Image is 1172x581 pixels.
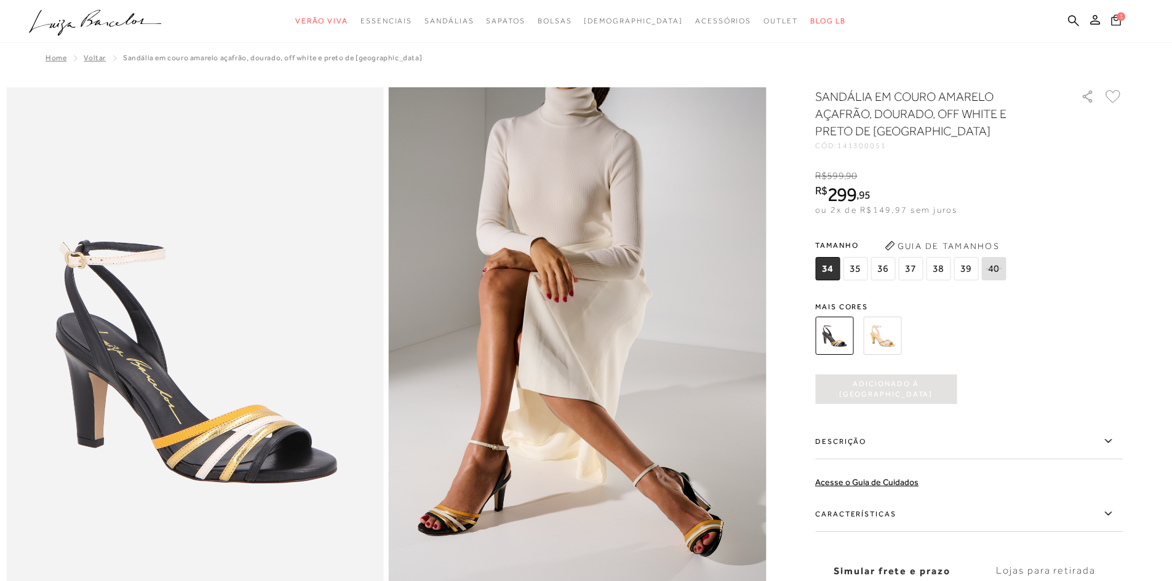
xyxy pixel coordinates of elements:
[584,17,683,25] span: [DEMOGRAPHIC_DATA]
[123,53,422,62] span: SANDÁLIA EM COURO AMARELO AÇAFRÃO, DOURADO, OFF WHITE E PRETO DE [GEOGRAPHIC_DATA]
[815,205,957,215] span: ou 2x de R$149,97 sem juros
[846,170,857,181] span: 90
[981,257,1006,280] span: 40
[863,317,901,355] img: SANDÁLIA EM METALIZADO CHUMBO, DURADO E PRATA DE SALTO ALTO
[1117,11,1126,20] span: 1
[815,303,1123,310] span: Mais cores
[815,477,919,487] a: Acesse o Guia de Cuidados
[46,53,66,62] a: Home
[815,88,1046,140] h1: SANDÁLIA EM COURO AMARELO AÇAFRÃO, DOURADO, OFF WHITE E PRETO DE [GEOGRAPHIC_DATA]
[843,257,867,280] span: 35
[295,10,348,33] a: categoryNavScreenReaderText
[856,189,871,200] i: ,
[361,10,412,33] a: categoryNavScreenReaderText
[815,185,827,196] i: R$
[425,10,474,33] a: categoryNavScreenReaderText
[295,17,348,25] span: Verão Viva
[425,17,474,25] span: Sandálias
[361,17,412,25] span: Essenciais
[898,257,923,280] span: 37
[815,424,1123,459] label: Descrição
[538,17,572,25] span: Bolsas
[486,17,525,25] span: Sapatos
[763,10,798,33] a: categoryNavScreenReaderText
[859,188,871,201] span: 95
[880,236,1003,256] button: Guia de Tamanhos
[810,10,846,33] a: BLOG LB
[871,257,895,280] span: 36
[815,142,1061,149] div: CÓD:
[837,141,887,150] span: 141300051
[584,10,683,33] a: noSubCategoriesText
[815,496,1123,532] label: Características
[695,10,751,33] a: categoryNavScreenReaderText
[954,257,978,280] span: 39
[538,10,572,33] a: categoryNavScreenReaderText
[815,170,827,181] i: R$
[810,17,846,25] span: BLOG LB
[84,53,106,62] a: Voltar
[815,236,1009,255] span: Tamanho
[815,257,840,280] span: 34
[844,170,858,181] i: ,
[827,170,843,181] span: 599
[815,374,957,404] button: Adicionado à [GEOGRAPHIC_DATA]
[695,17,751,25] span: Acessórios
[486,10,525,33] a: categoryNavScreenReaderText
[926,257,951,280] span: 38
[827,183,856,205] span: 299
[815,379,957,400] span: Adicionado à [GEOGRAPHIC_DATA]
[815,317,853,355] img: SANDÁLIA EM COURO AMARELO AÇAFRÃO, DOURADO, OFF WHITE E PRETO DE SALTO ALTO
[1107,12,1125,30] button: 1
[763,17,798,25] span: Outlet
